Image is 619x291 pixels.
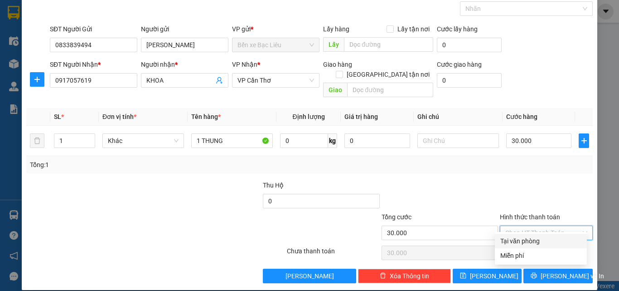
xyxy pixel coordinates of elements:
div: SĐT Người Nhận [50,59,137,69]
input: VD: Bàn, Ghế [191,133,273,148]
span: Lấy hàng [323,25,349,33]
input: 0 [344,133,410,148]
button: plus [579,133,589,148]
span: Tên hàng [191,113,221,120]
span: [GEOGRAPHIC_DATA] tận nơi [343,69,433,79]
span: plus [579,137,589,144]
label: Cước lấy hàng [437,25,478,33]
span: Đơn vị tính [102,113,136,120]
span: Tổng cước [382,213,411,221]
span: Giao [323,83,347,97]
span: Giao hàng [323,61,352,68]
span: [PERSON_NAME] [285,271,334,281]
th: Ghi chú [414,108,503,126]
input: Cước lấy hàng [437,38,502,52]
button: save[PERSON_NAME] [453,269,522,283]
input: Ghi Chú [417,133,499,148]
div: Miễn phí [500,251,581,261]
span: kg [328,133,337,148]
div: VP gửi [232,24,319,34]
span: Khác [108,134,179,148]
button: plus [30,72,44,87]
span: printer [531,272,537,280]
span: Lấy [323,37,344,52]
span: Giá trị hàng [344,113,378,120]
input: Cước giao hàng [437,73,502,88]
b: GỬI : Bến xe Bạc Liêu [4,57,124,72]
li: 02839.63.63.63 [4,31,173,43]
b: [PERSON_NAME] [52,6,128,17]
div: Chưa thanh toán [286,246,381,262]
div: Tại văn phòng [500,236,581,246]
span: VP Nhận [232,61,257,68]
span: phone [52,33,59,40]
span: Thu Hộ [263,182,284,189]
button: [PERSON_NAME] [263,269,356,283]
label: Hình thức thanh toán [500,213,560,221]
span: [PERSON_NAME] và In [541,271,604,281]
div: Người nhận [141,59,228,69]
span: delete [380,272,386,280]
span: Định lượng [292,113,324,120]
li: 85 [PERSON_NAME] [4,20,173,31]
span: Cước hàng [506,113,537,120]
span: plus [30,76,44,83]
label: Cước giao hàng [437,61,482,68]
span: Xóa Thông tin [390,271,429,281]
span: VP Cần Thơ [237,74,314,87]
span: save [460,272,466,280]
button: delete [30,133,44,148]
div: Người gửi [141,24,228,34]
span: environment [52,22,59,29]
div: Tổng: 1 [30,160,240,170]
div: SĐT Người Gửi [50,24,137,34]
span: [PERSON_NAME] [470,271,518,281]
span: Lấy tận nơi [394,24,433,34]
span: SL [54,113,61,120]
span: Bến xe Bạc Liêu [237,38,314,52]
input: Dọc đường [347,83,433,97]
input: Dọc đường [344,37,433,52]
button: printer[PERSON_NAME] và In [523,269,593,283]
span: user-add [216,77,223,84]
button: deleteXóa Thông tin [358,269,451,283]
